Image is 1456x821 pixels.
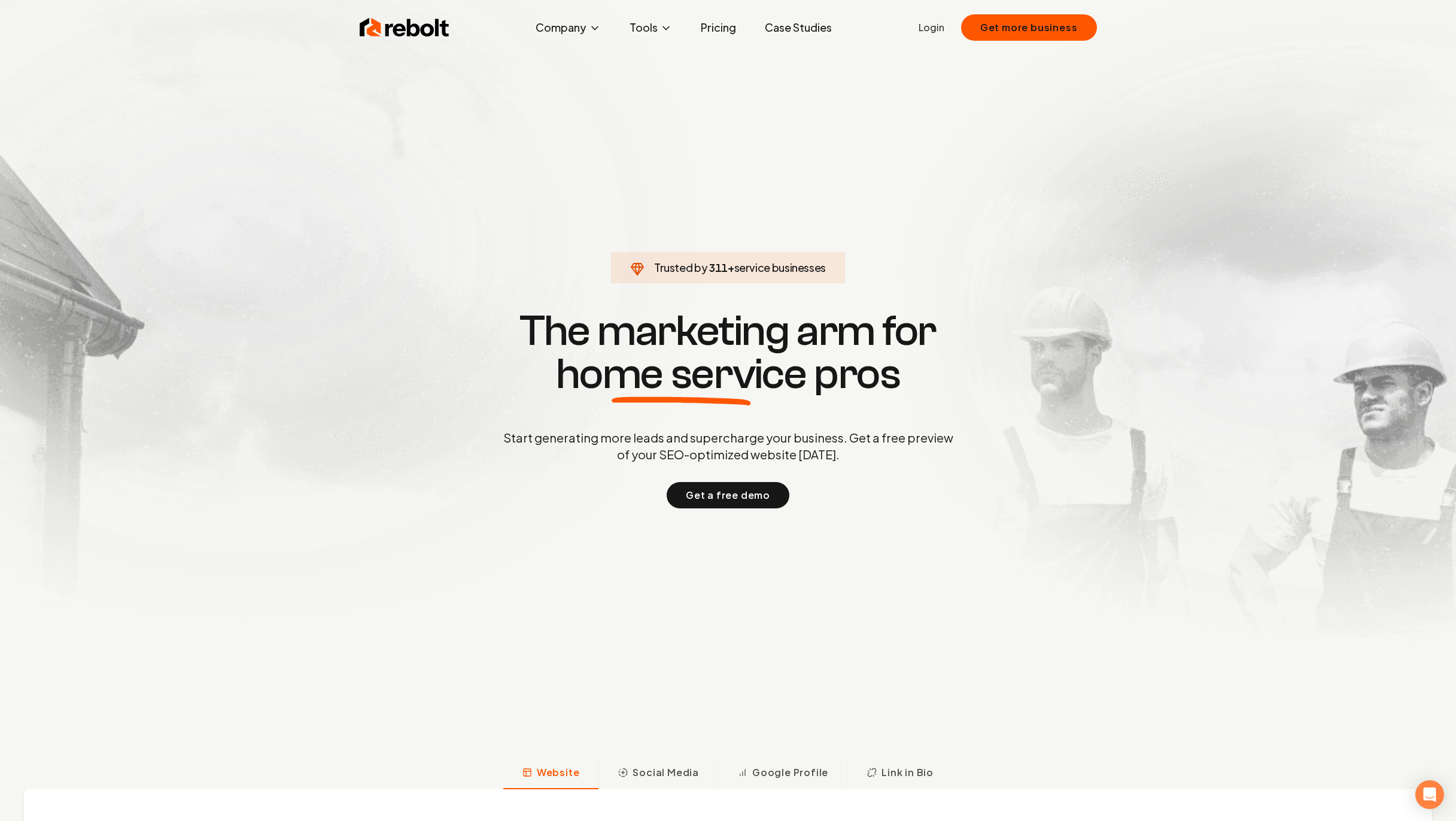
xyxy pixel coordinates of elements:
[633,765,699,780] span: Social Media
[734,260,826,274] span: service businesses
[847,758,953,789] button: Link in Bio
[360,16,449,40] img: Rebolt Logo
[441,310,1016,396] h1: The marketing arm for pros
[667,482,789,508] button: Get a free demo
[620,16,682,40] button: Tools
[881,765,934,780] span: Link in Bio
[1415,780,1444,809] div: Open Intercom Messenger
[709,259,728,276] span: 311
[556,353,807,396] span: home service
[503,758,599,789] button: Website
[728,260,734,274] span: +
[961,14,1097,41] button: Get more business
[919,20,944,35] a: Login
[691,16,746,40] a: Pricing
[752,765,828,780] span: Google Profile
[501,429,956,463] p: Start generating more leads and supercharge your business. Get a free preview of your SEO-optimiz...
[526,16,610,40] button: Company
[755,16,841,40] a: Case Studies
[537,765,580,780] span: Website
[654,260,707,274] span: Trusted by
[598,758,718,789] button: Social Media
[718,758,847,789] button: Google Profile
